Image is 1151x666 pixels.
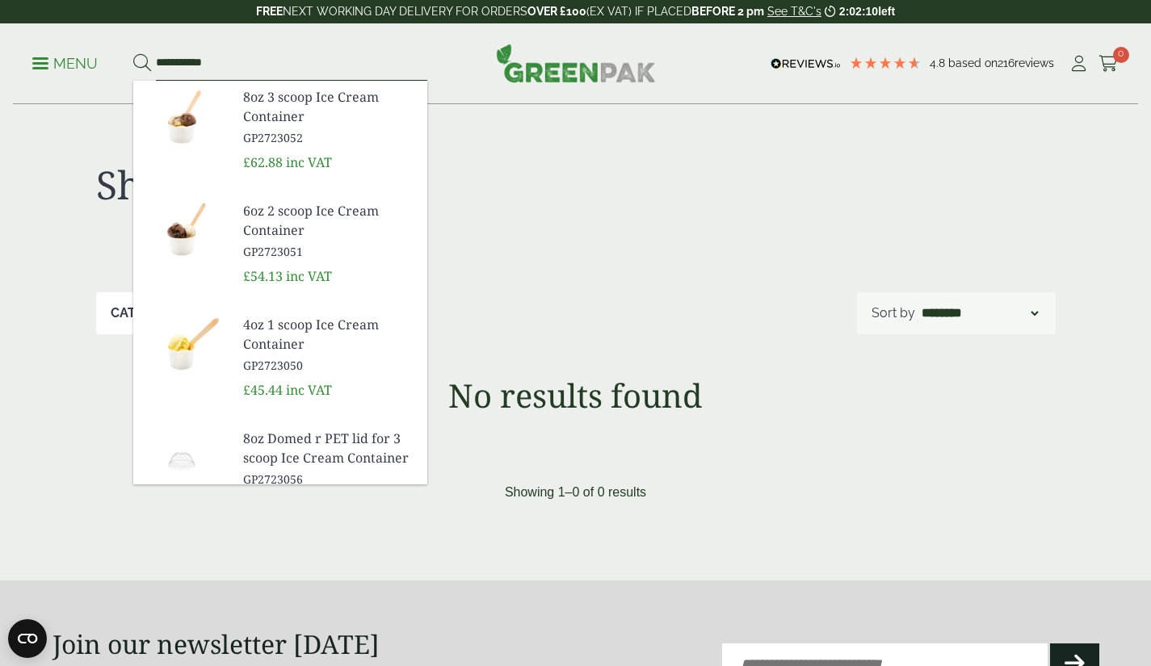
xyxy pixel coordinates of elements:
p: Showing 1–0 of 0 results [505,483,646,502]
span: £45.44 [243,381,283,399]
span: £54.13 [243,267,283,285]
span: £62.88 [243,153,283,171]
span: 4.8 [930,57,948,69]
a: 4oz 1 scoop Ice Cream Container GP2723050 [243,315,414,374]
span: GP2723051 [243,243,414,260]
strong: FREE [256,5,283,18]
i: Cart [1098,56,1119,72]
img: GreenPak Supplies [496,44,656,82]
a: Menu [32,54,98,70]
span: 6oz 2 scoop Ice Cream Container [243,201,414,240]
img: GP2723050 [133,308,230,386]
p: Categories [111,304,192,323]
span: 2:02:10 [839,5,878,18]
span: left [878,5,895,18]
span: 0 [1113,47,1129,63]
p: Sort by [872,304,915,323]
p: Menu [32,54,98,73]
h1: Shop [96,161,576,208]
a: 6oz 2 scoop Ice Cream Container GP2723051 [243,201,414,260]
a: 8oz Domed r PET lid for 3 scoop Ice Cream Container GP2723056 [243,429,414,488]
a: See T&C's [767,5,821,18]
span: Based on [948,57,998,69]
button: Open CMP widget [8,619,47,658]
span: 8oz Domed r PET lid for 3 scoop Ice Cream Container [243,429,414,467]
strong: Join our newsletter [DATE] [53,626,380,661]
span: 4oz 1 scoop Ice Cream Container [243,315,414,354]
a: 8oz 3 scoop Ice Cream Container GP2723052 [243,87,414,146]
img: GP2723051 [133,195,230,272]
img: GP2723056 [133,422,230,500]
select: Shop order [918,304,1041,323]
strong: OVER £100 [527,5,586,18]
span: inc VAT [286,267,332,285]
a: 0 [1098,52,1119,76]
h1: No results found [53,376,1099,415]
span: inc VAT [286,381,332,399]
span: 8oz 3 scoop Ice Cream Container [243,87,414,126]
span: reviews [1014,57,1054,69]
span: GP2723052 [243,129,414,146]
span: inc VAT [286,153,332,171]
div: 4.79 Stars [849,56,922,70]
span: GP2723050 [243,357,414,374]
span: GP2723056 [243,471,414,488]
span: 216 [998,57,1014,69]
img: GP2723052 [133,81,230,158]
i: My Account [1069,56,1089,72]
strong: BEFORE 2 pm [691,5,764,18]
img: REVIEWS.io [771,58,841,69]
